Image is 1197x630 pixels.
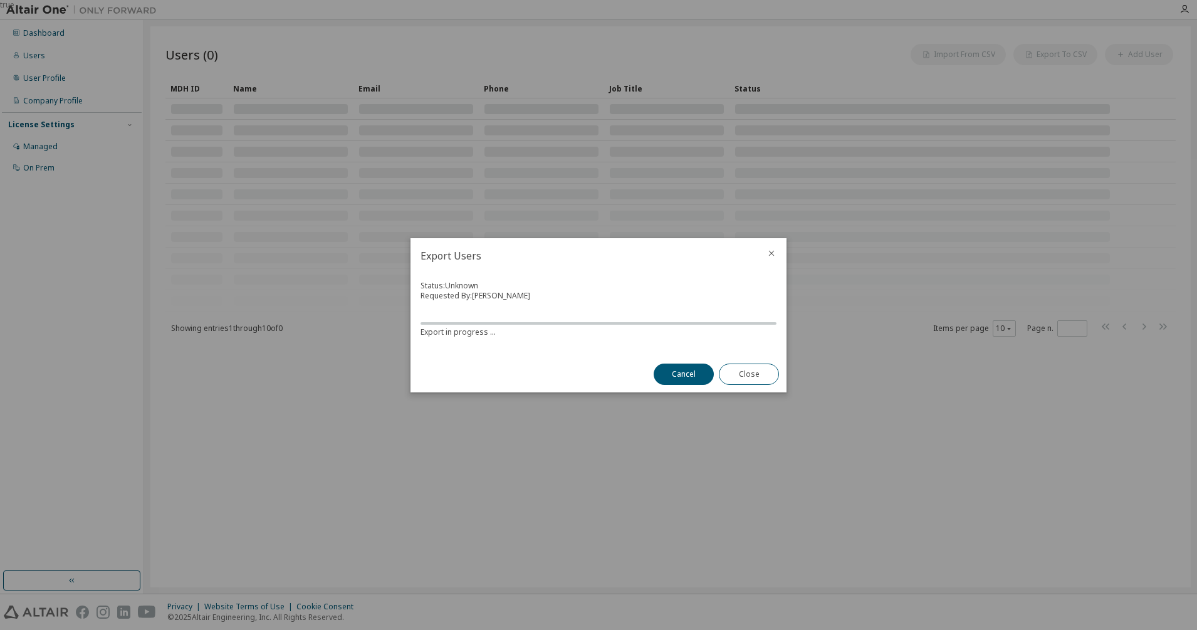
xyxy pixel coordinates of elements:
[654,364,714,385] button: Cancel
[719,364,779,385] button: Close
[766,248,776,258] button: close
[410,238,756,273] h2: Export Users
[445,280,478,291] span: Unknown
[421,327,776,337] div: Export in progress ...
[421,281,776,337] div: Status: Requested By: [PERSON_NAME]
